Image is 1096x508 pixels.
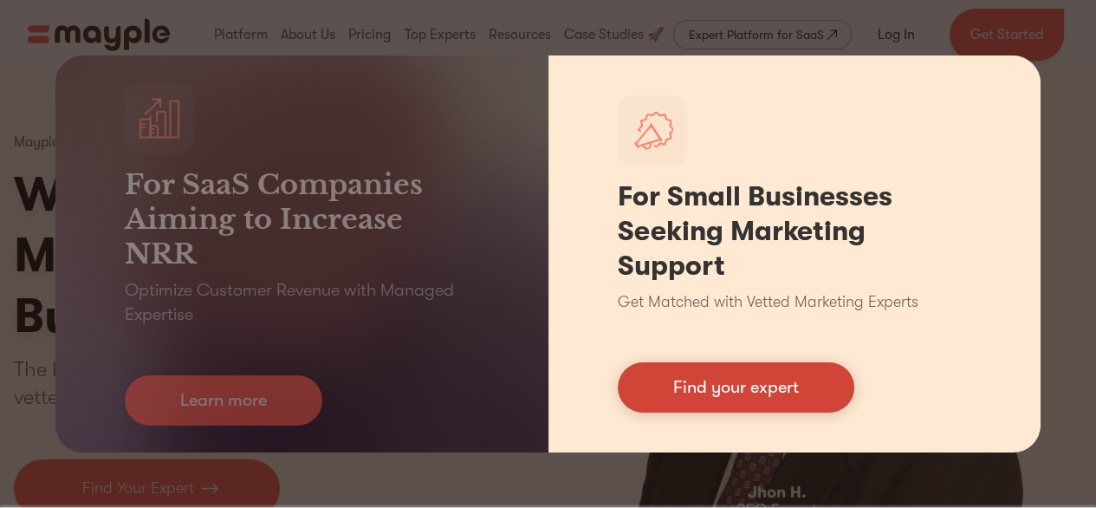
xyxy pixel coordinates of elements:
[125,167,479,271] h3: For SaaS Companies Aiming to Increase NRR
[125,278,479,327] p: Optimize Customer Revenue with Managed Expertise
[618,290,918,314] p: Get Matched with Vetted Marketing Experts
[618,362,854,413] a: Find your expert
[618,179,972,283] h1: For Small Businesses Seeking Marketing Support
[125,375,322,426] a: Learn more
